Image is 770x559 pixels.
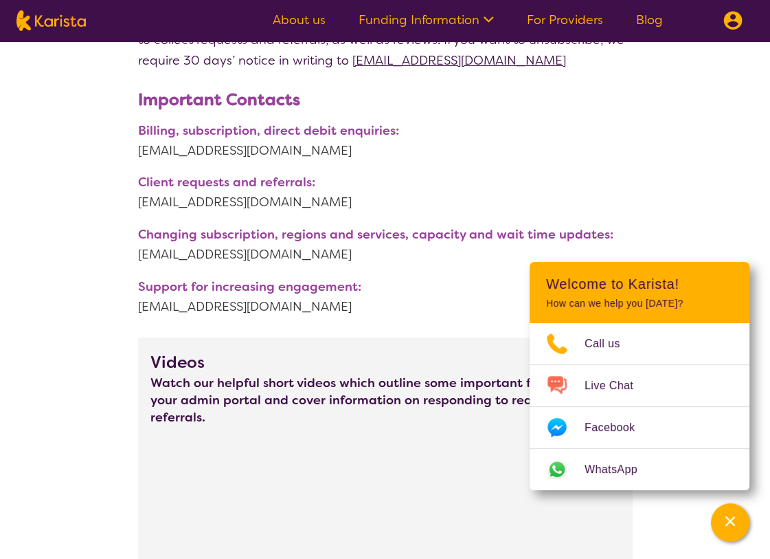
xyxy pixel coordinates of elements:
span: Live Chat [585,375,650,396]
p: How can we help you [DATE]? [546,298,733,309]
b: Important Contacts [138,89,300,111]
a: [EMAIL_ADDRESS][DOMAIN_NAME] [138,244,633,265]
span: Facebook [585,417,651,438]
a: Web link opens in a new tab. [530,449,749,490]
div: Channel Menu [530,262,749,490]
span: WhatsApp [585,459,654,480]
a: [EMAIL_ADDRESS][DOMAIN_NAME] [138,140,633,161]
img: Karista logo [16,10,86,31]
a: For Providers [527,12,603,28]
a: About us [273,12,326,28]
img: menu [723,11,743,30]
a: [EMAIL_ADDRESS][DOMAIN_NAME] [352,52,566,69]
strong: Watch our helpful short videos which outline some important features about your admin portal and ... [150,375,620,427]
a: Funding Information [359,12,494,28]
a: [EMAIL_ADDRESS][DOMAIN_NAME] [138,296,633,317]
button: Channel Menu [711,503,749,542]
h3: Videos [150,350,620,375]
p: Support for increasing engagement: [138,278,633,296]
p: Client requests and referrals: [138,173,633,192]
ul: Choose channel [530,323,749,490]
p: Changing subscription, regions and services, capacity and wait time updates: [138,226,633,244]
a: [EMAIL_ADDRESS][DOMAIN_NAME] [138,192,633,212]
a: Blog [636,12,663,28]
h2: Welcome to Karista! [546,276,733,292]
span: Call us [585,333,637,354]
p: Billing, subscription, direct debit enquiries: [138,122,633,140]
